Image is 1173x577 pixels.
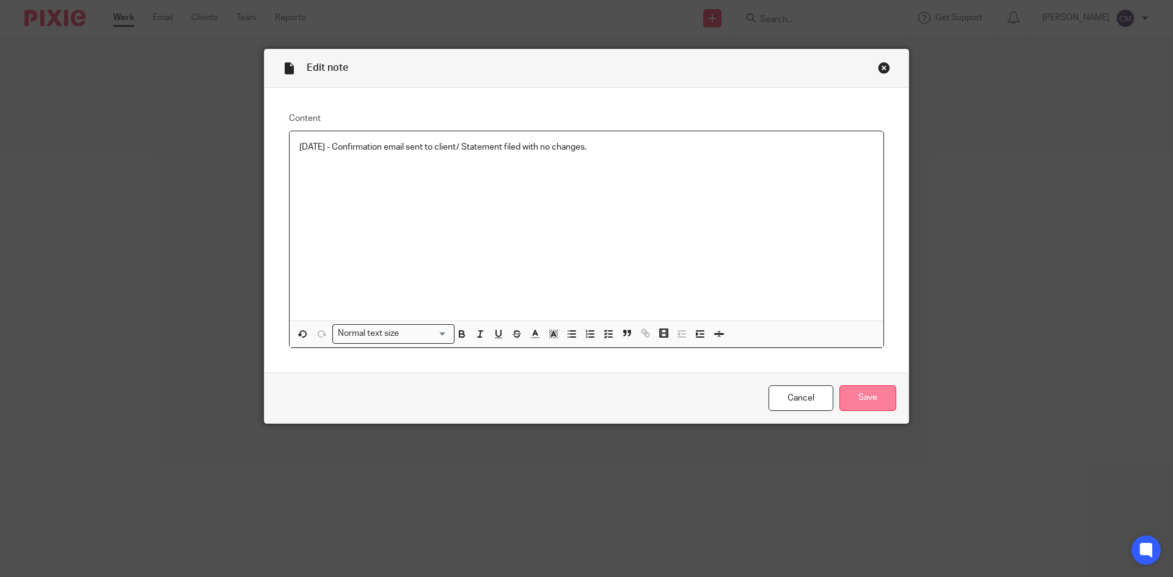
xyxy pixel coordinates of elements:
div: Close this dialog window [878,62,890,74]
p: [DATE] - Confirmation email sent to client/ Statement filed with no changes. [299,141,874,153]
label: Content [289,112,884,125]
input: Search for option [403,327,447,340]
input: Save [839,385,896,412]
span: Edit note [307,63,348,73]
div: Search for option [332,324,455,343]
a: Cancel [769,385,833,412]
span: Normal text size [335,327,402,340]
